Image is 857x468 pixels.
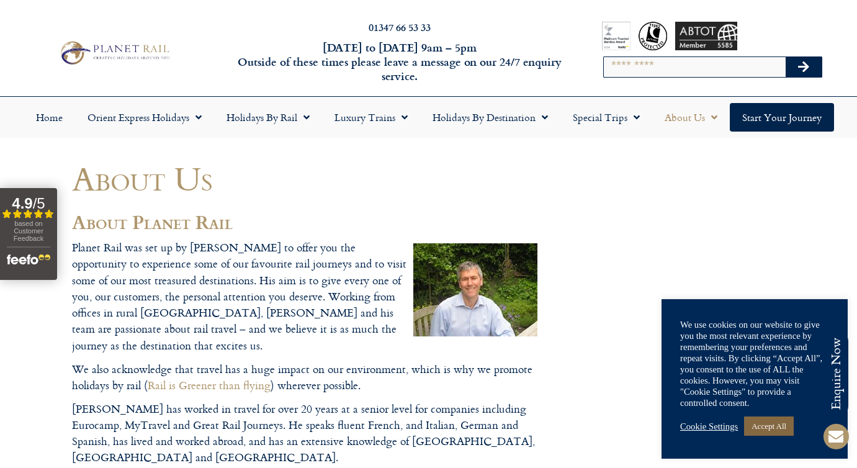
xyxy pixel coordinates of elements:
[730,103,834,132] a: Start your Journey
[560,103,652,132] a: Special Trips
[75,103,214,132] a: Orient Express Holidays
[652,103,730,132] a: About Us
[420,103,560,132] a: Holidays by Destination
[369,20,431,34] a: 01347 66 53 33
[56,38,173,67] img: Planet Rail Train Holidays Logo
[680,421,738,432] a: Cookie Settings
[6,103,851,132] nav: Menu
[214,103,322,132] a: Holidays by Rail
[231,40,568,84] h6: [DATE] to [DATE] 9am – 5pm Outside of these times please leave a message on our 24/7 enquiry serv...
[786,57,822,77] button: Search
[322,103,420,132] a: Luxury Trains
[744,416,794,436] a: Accept All
[24,103,75,132] a: Home
[680,319,829,408] div: We use cookies on our website to give you the most relevant experience by remembering your prefer...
